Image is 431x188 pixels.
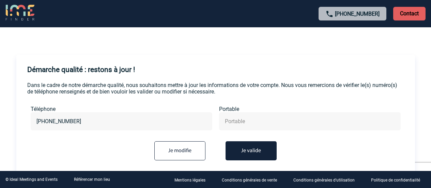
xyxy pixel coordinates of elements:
[216,176,288,183] a: Conditions générales de vente
[74,177,110,182] a: Référencer mon lieu
[293,178,355,183] p: Conditions générales d'utilisation
[226,141,277,160] button: Je valide
[154,141,205,160] input: Je modifie
[31,106,212,112] label: Téléphone
[371,178,420,183] p: Politique de confidentialité
[288,176,366,183] a: Conditions générales d'utilisation
[222,178,277,183] p: Conditions générales de vente
[219,106,401,112] label: Portable
[169,176,216,183] a: Mentions légales
[223,116,397,126] input: Portable
[325,10,334,18] img: call-24-px.png
[335,11,380,17] a: [PHONE_NUMBER]
[174,178,205,183] p: Mentions légales
[27,82,404,95] p: Dans le cadre de notre démarche qualité, nous souhaitons mettre à jour les informations de votre ...
[393,7,426,20] p: Contact
[35,116,208,126] input: Téléphone
[366,176,431,183] a: Politique de confidentialité
[27,66,135,74] h4: Démarche qualité : restons à jour !
[5,177,58,182] div: © Ideal Meetings and Events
